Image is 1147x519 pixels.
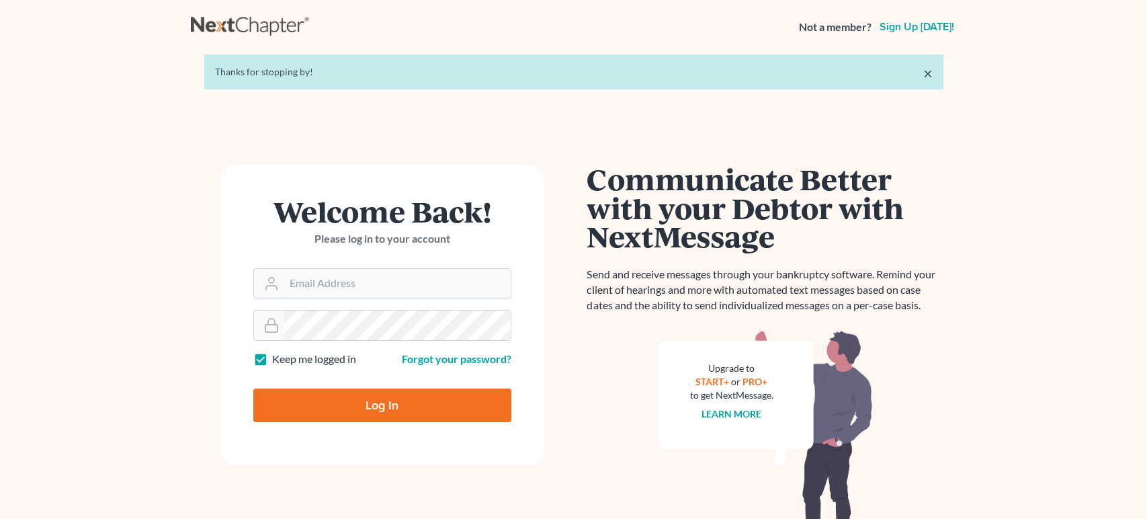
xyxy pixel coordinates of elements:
div: to get NextMessage. [690,389,773,402]
a: Sign up [DATE]! [877,22,957,32]
a: START+ [695,376,729,387]
span: or [731,376,740,387]
h1: Communicate Better with your Debtor with NextMessage [587,165,943,251]
p: Send and receive messages through your bankruptcy software. Remind your client of hearings and mo... [587,267,943,313]
a: × [923,65,933,81]
a: Learn more [702,408,761,420]
a: PRO+ [742,376,767,387]
p: Please log in to your account [253,231,511,247]
input: Log In [253,389,511,422]
div: Upgrade to [690,362,773,375]
label: Keep me logged in [272,352,356,367]
a: Forgot your password? [402,352,511,365]
div: Thanks for stopping by! [215,65,933,79]
input: Email Address [284,269,511,298]
h1: Welcome Back! [253,197,511,226]
strong: Not a member? [799,19,872,35]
